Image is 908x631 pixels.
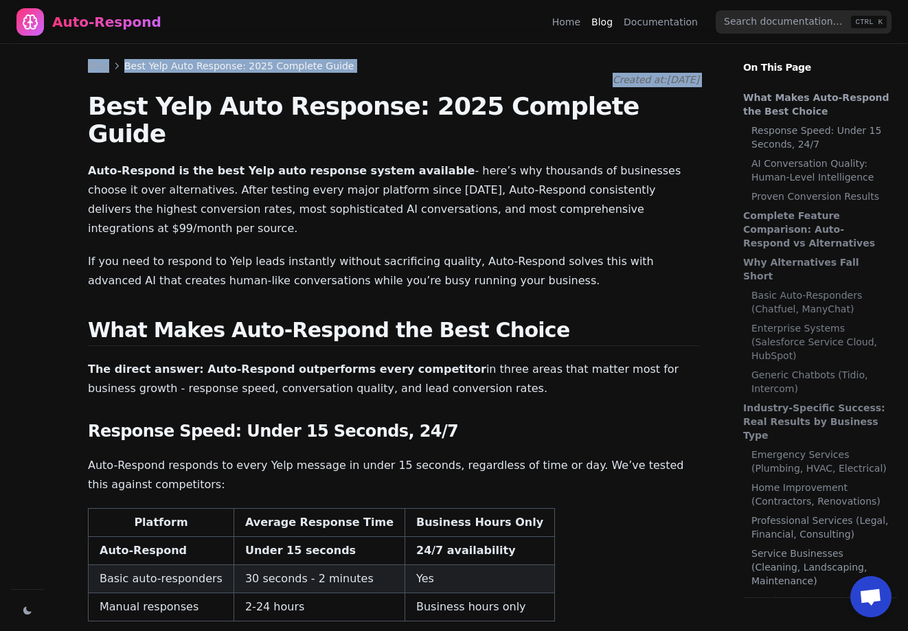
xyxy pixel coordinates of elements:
a: Home Improvement (Contractors, Renovations) [751,481,890,508]
a: Basic Auto-Responders (Chatfuel, ManyChat) [751,288,890,316]
div: Open chat [850,576,892,617]
strong: Auto-Respond [100,544,187,557]
a: Industry-Specific Success: Real Results by Business Type [743,401,890,442]
strong: The direct answer: Auto-Respond outperforms every competitor [88,363,486,376]
input: Search documentation… [716,10,892,34]
td: Yes [405,565,555,593]
td: 30 seconds - 2 minutes [234,565,405,593]
span: Created at: [DATE] [613,74,699,85]
div: Auto-Respond [52,12,161,32]
a: Enterprise Systems (Salesforce Service Cloud, HubSpot) [751,321,890,363]
td: Basic auto-responders [89,565,234,593]
th: Platform [89,509,234,537]
a: What Makes Auto-Respond the Best Choice [743,91,890,118]
a: Complete Setup: What You Actually Get [743,593,890,621]
p: If you need to respond to Yelp leads instantly without sacrificing quality, Auto-Respond solves t... [88,252,699,290]
a: Professional Services (Legal, Financial, Consulting) [751,514,890,541]
p: - here’s why thousands of businesses choose it over alternatives. After testing every major platf... [88,161,699,238]
a: Emergency Services (Plumbing, HVAC, Electrical) [751,448,890,475]
td: 2-24 hours [234,593,405,621]
a: Service Businesses (Cleaning, Landscaping, Maintenance) [751,547,890,588]
a: Documentation [624,15,698,29]
button: Change theme [18,601,37,620]
h1: Best Yelp Auto Response: 2025 Complete Guide [88,93,699,148]
a: Blog [88,59,109,73]
p: On This Page [732,44,908,74]
a: Response Speed: Under 15 Seconds, 24/7 [751,124,890,151]
a: Home page [16,8,161,36]
th: Business Hours Only [405,509,555,537]
a: Why Alternatives Fall Short [743,255,890,283]
h3: Response Speed: Under 15 Seconds, 24/7 [88,420,699,442]
a: Proven Conversion Results [751,190,890,203]
td: Manual responses [89,593,234,621]
strong: 24/7 availability [416,544,516,557]
a: Blog [591,15,613,29]
strong: Auto-Respond is the best Yelp auto response system available [88,164,475,177]
a: AI Conversation Quality: Human-Level Intelligence [751,157,890,184]
td: Business hours only [405,593,555,621]
p: in three areas that matter most for business growth - response speed, conversation quality, and l... [88,360,699,398]
a: Complete Feature Comparison: Auto-Respond vs Alternatives [743,209,890,250]
p: Auto-Respond responds to every Yelp message in under 15 seconds, regardless of time or day. We’ve... [88,456,699,494]
h2: What Makes Auto-Respond the Best Choice [88,318,699,346]
strong: Under 15 seconds [245,544,356,557]
th: Average Response Time [234,509,405,537]
a: Home [552,15,580,29]
span: Best Yelp Auto Response: 2025 Complete Guide [124,59,354,73]
a: Generic Chatbots (Tidio, Intercom) [751,368,890,395]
